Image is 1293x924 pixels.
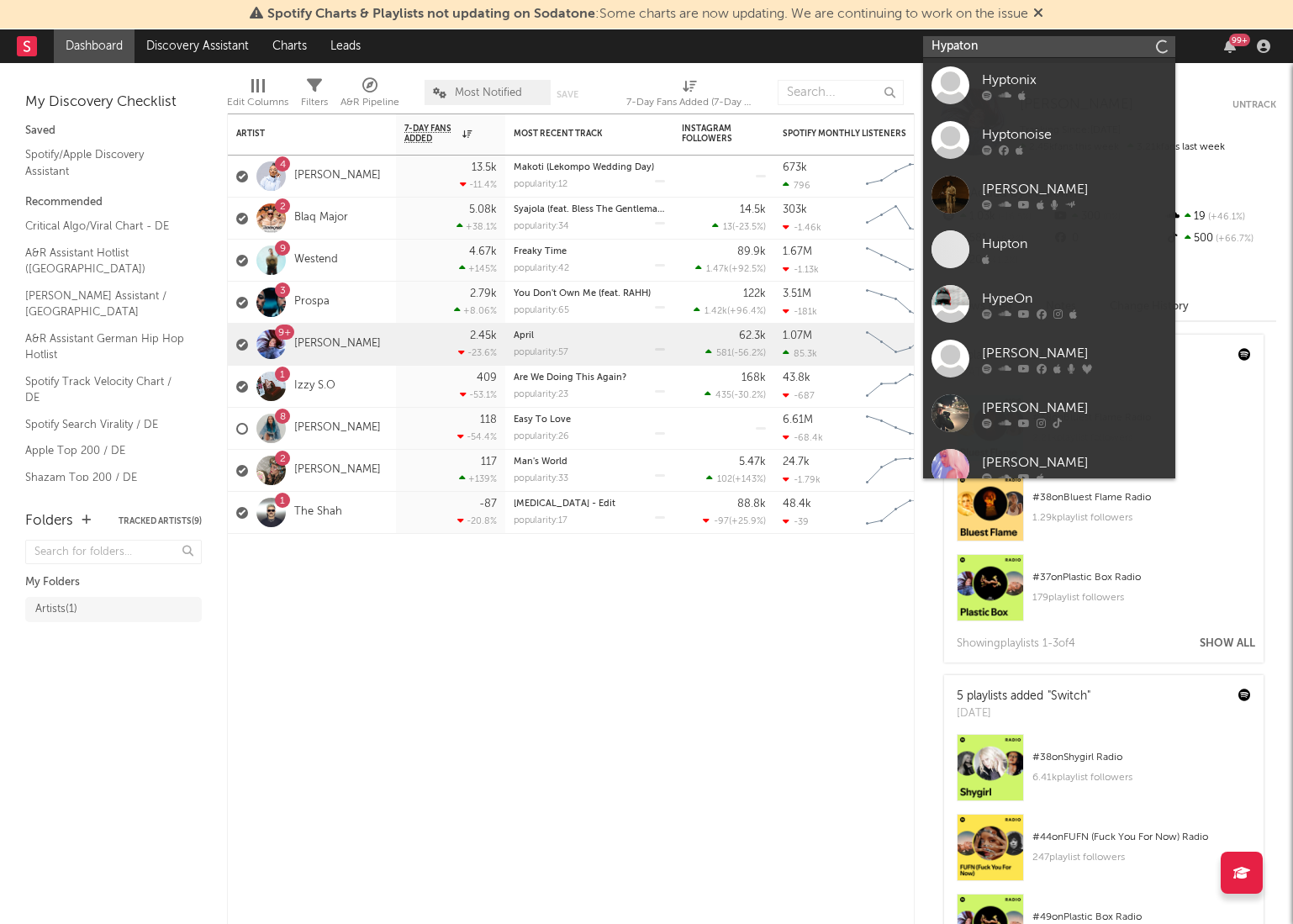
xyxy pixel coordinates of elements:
a: [PERSON_NAME] [294,421,381,436]
span: Dismiss [1033,8,1043,21]
div: My Discovery Checklist [25,92,202,113]
div: Edit Columns [227,92,288,113]
div: 1.67M [783,246,812,257]
div: popularity: 12 [514,180,567,189]
div: # 37 on Plastic Box Radio [1032,568,1251,588]
a: Man's World [514,457,567,467]
div: popularity: 57 [514,348,568,357]
div: popularity: 26 [514,432,569,441]
div: -53.1 % [460,389,497,400]
div: 6.61M [783,414,813,425]
a: Prospa [294,295,330,309]
div: 3.51M [783,288,811,299]
span: 435 [715,391,731,400]
div: ADHD - Edit [514,499,665,509]
div: Freaky Time [514,247,665,256]
div: [PERSON_NAME] [982,398,1167,418]
a: Freaky Time [514,247,567,256]
div: -1.13k [783,264,819,275]
a: Izzy S.O [294,379,335,393]
a: Makoti (Lekompo Wedding Day) [514,163,654,172]
a: [PERSON_NAME] Assistant / [GEOGRAPHIC_DATA] [25,287,185,321]
div: +139 % [459,473,497,484]
div: -181k [783,306,817,317]
div: A&R Pipeline [340,71,399,120]
div: -23.6 % [458,347,497,358]
div: 48.4k [783,499,811,510]
div: 85.3k [783,348,817,359]
div: popularity: 34 [514,222,569,231]
div: HypeOn [982,288,1167,309]
a: Charts [261,29,319,63]
div: 4.67k [469,246,497,257]
div: Edit Columns [227,71,288,120]
button: Save [557,90,578,99]
div: Spotify Monthly Listeners [783,129,909,139]
div: Recommended [25,193,202,213]
a: Westend [294,253,338,267]
a: [PERSON_NAME] [294,169,381,183]
div: 5 playlists added [957,688,1090,705]
button: Show All [1200,638,1255,649]
button: Untrack [1232,97,1276,114]
span: +143 % [735,475,763,484]
div: -11.4 % [460,179,497,190]
div: popularity: 42 [514,264,569,273]
div: -39 [783,516,809,527]
div: [PERSON_NAME] [982,343,1167,363]
a: Dashboard [54,29,135,63]
input: Search... [778,80,904,105]
div: A&R Pipeline [340,92,399,113]
span: +25.9 % [731,517,763,526]
span: 1.42k [705,307,727,316]
a: #37onPlastic Box Radio179playlist followers [944,554,1264,634]
div: popularity: 65 [514,306,569,315]
div: 673k [783,162,807,173]
svg: Chart title [858,282,934,324]
div: Showing playlist s 1- 3 of 4 [957,634,1075,654]
span: -56.2 % [734,349,763,358]
span: Spotify Charts & Playlists not updating on Sodatone [267,8,595,21]
div: [DATE] [957,705,1090,722]
a: Spotify Search Virality / DE [25,415,185,434]
div: [PERSON_NAME] [982,179,1167,199]
div: ( ) [695,263,766,274]
div: Filters [301,71,328,120]
div: You Don't Own Me (feat. RAHH) [514,289,665,298]
span: : Some charts are now updating. We are continuing to work on the issue [267,8,1028,21]
a: Apple Top 200 / DE [25,441,185,460]
a: "Switch" [1048,690,1090,702]
span: +92.5 % [731,265,763,274]
div: 247 playlist followers [1032,847,1251,868]
div: 6.41k playlist followers [1032,768,1251,788]
a: #44onFUFN (Fuck You For Now) Radio247playlist followers [944,814,1264,894]
a: The Shah [294,505,342,520]
div: Are We Doing This Again? [514,373,665,383]
div: 303k [783,204,807,215]
a: [PERSON_NAME] [923,167,1175,222]
div: Most Recent Track [514,129,640,139]
div: ( ) [712,221,766,232]
div: 179 playlist followers [1032,588,1251,608]
div: Instagram Followers [682,124,741,144]
div: 122k [743,288,766,299]
span: 13 [723,223,732,232]
div: 409 [477,372,497,383]
div: # 44 on FUFN (Fuck You For Now) Radio [1032,827,1251,847]
span: +66.7 % [1213,235,1253,244]
div: 168k [741,372,766,383]
a: A&R Assistant Hotlist ([GEOGRAPHIC_DATA]) [25,244,185,278]
a: Are We Doing This Again? [514,373,626,383]
div: 88.8k [737,499,766,510]
div: 1.07M [783,330,812,341]
div: Filters [301,92,328,113]
a: Spotify Track Velocity Chart / DE [25,372,185,407]
div: ( ) [705,389,766,400]
div: 5.47k [739,457,766,467]
a: #38onShygirl Radio6.41kplaylist followers [944,734,1264,814]
a: Syajola (feat. Bless The Gentleman) [514,205,666,214]
a: [PERSON_NAME] [294,337,381,351]
div: 2.45k [470,330,497,341]
div: Man's World [514,457,665,467]
svg: Chart title [858,450,934,492]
